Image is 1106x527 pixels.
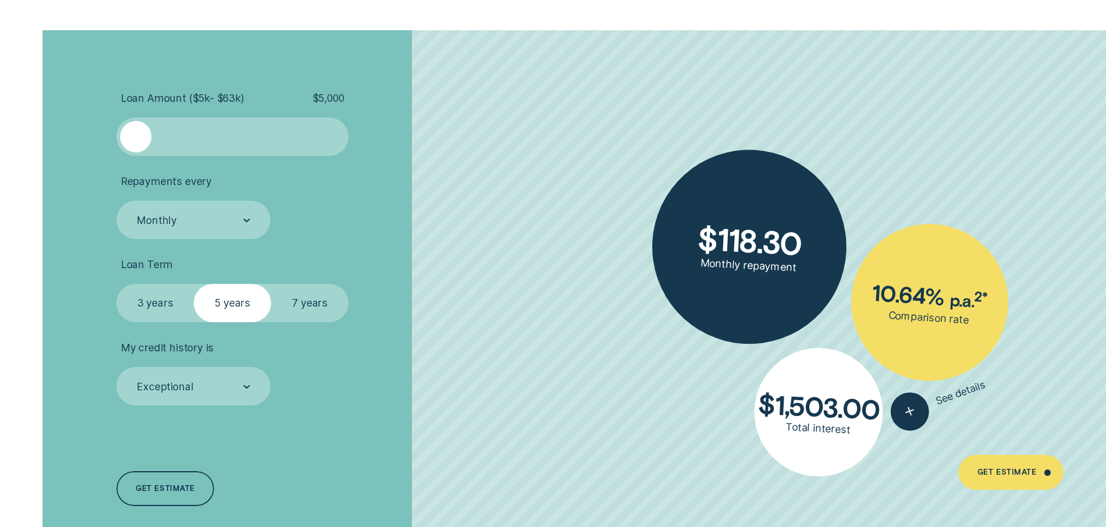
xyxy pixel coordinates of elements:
span: $ 5,000 [312,92,344,105]
div: Monthly [137,214,177,227]
span: Repayments every [121,175,212,188]
span: My credit history is [121,341,214,354]
a: Get Estimate [958,455,1064,490]
span: See details [934,378,987,408]
span: Loan Amount ( $5k - $63k ) [121,92,244,105]
div: Exceptional [137,380,193,393]
label: 5 years [194,284,271,323]
a: Get estimate [116,471,214,506]
span: Loan Term [121,258,173,271]
label: 7 years [271,284,348,323]
button: See details [885,366,991,436]
label: 3 years [116,284,194,323]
